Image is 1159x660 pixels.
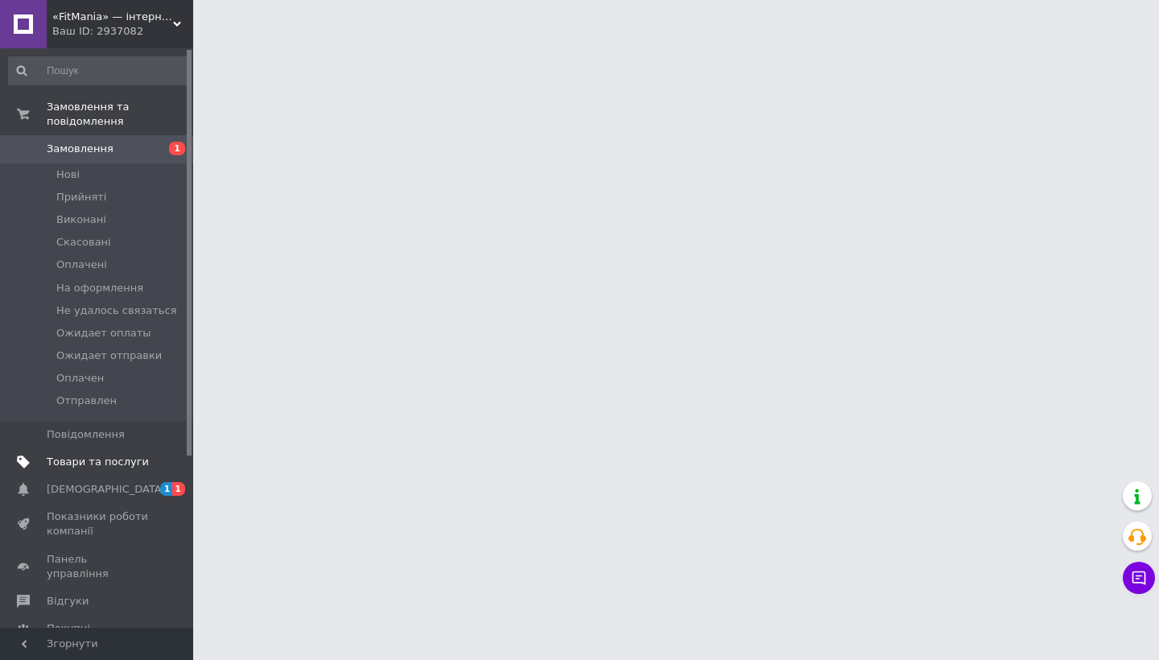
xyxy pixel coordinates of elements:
span: Оплачен [56,371,104,386]
span: [DEMOGRAPHIC_DATA] [47,482,166,497]
span: Повідомлення [47,427,125,442]
span: Панель управління [47,552,149,581]
span: 1 [169,142,185,155]
span: Ожидает отправки [56,349,162,363]
span: 1 [160,482,173,496]
span: Товари та послуги [47,455,149,469]
span: Покупці [47,621,90,636]
div: Ваш ID: 2937082 [52,24,193,39]
span: Не удалось связаться [56,303,176,318]
span: Отправлен [56,394,117,408]
span: Відгуки [47,594,89,608]
button: Чат з покупцем [1123,562,1155,594]
span: На оформлення [56,281,143,295]
span: Показники роботи компанії [47,509,149,538]
span: Прийняті [56,190,106,204]
span: «FitMania» — інтернет-магазин спортивного харчування [52,10,173,24]
span: Ожидает оплаты [56,326,151,340]
span: Нові [56,167,80,182]
span: Замовлення [47,142,113,156]
span: Оплачені [56,258,107,272]
span: Виконані [56,212,106,227]
span: Замовлення та повідомлення [47,100,193,129]
input: Пошук [8,56,190,85]
span: 1 [172,482,185,496]
span: Скасовані [56,235,111,250]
